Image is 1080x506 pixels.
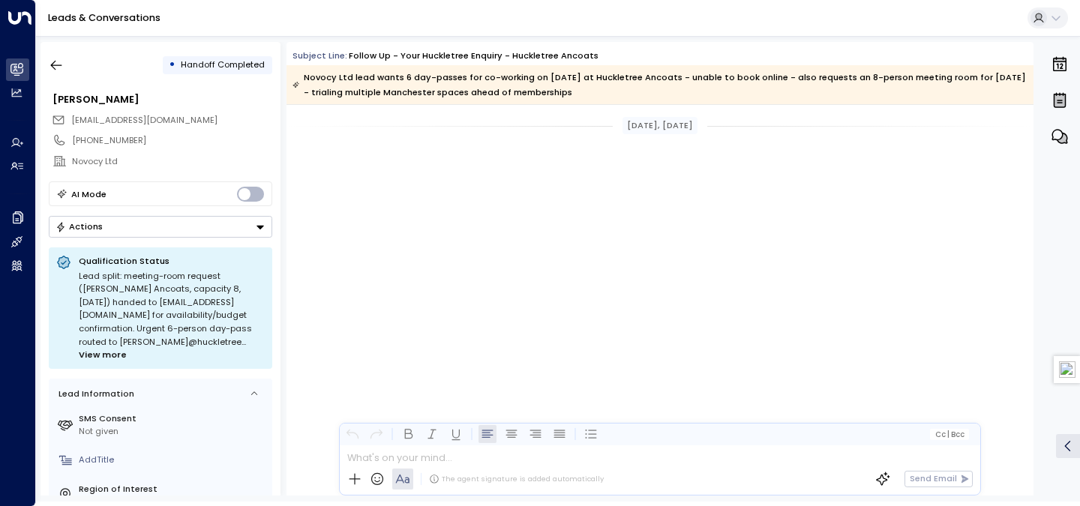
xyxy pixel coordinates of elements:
[79,454,267,466] div: AddTitle
[79,483,267,496] label: Region of Interest
[622,117,698,134] div: [DATE], [DATE]
[930,429,969,440] button: Cc|Bcc
[169,54,175,76] div: •
[947,430,949,439] span: |
[343,425,361,443] button: Undo
[72,155,271,168] div: Novocy Ltd
[181,58,265,70] span: Handoff Completed
[72,134,271,147] div: [PHONE_NUMBER]
[79,255,265,267] p: Qualification Status
[71,114,217,126] span: [EMAIL_ADDRESS][DOMAIN_NAME]
[48,11,160,24] a: Leads & Conversations
[292,70,1026,100] div: Novocy Ltd lead wants 6 day-passes for co-working on [DATE] at Huckletree Ancoats - unable to boo...
[49,216,272,238] div: Button group with a nested menu
[349,49,598,62] div: Follow up - Your Huckletree Enquiry - Huckletree Ancoats
[52,92,271,106] div: [PERSON_NAME]
[79,270,265,362] div: Lead split: meeting-room request ([PERSON_NAME] Ancoats, capacity 8, [DATE]) handed to [EMAIL_ADD...
[429,474,604,484] div: The agent signature is added automatically
[79,349,127,362] span: View more
[71,187,106,202] div: AI Mode
[367,425,385,443] button: Redo
[79,425,267,438] div: Not given
[71,114,217,127] span: huw@novocy.com
[935,430,964,439] span: Cc Bcc
[55,221,103,232] div: Actions
[292,49,347,61] span: Subject Line:
[49,216,272,238] button: Actions
[54,388,134,400] div: Lead Information
[79,412,267,425] label: SMS Consent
